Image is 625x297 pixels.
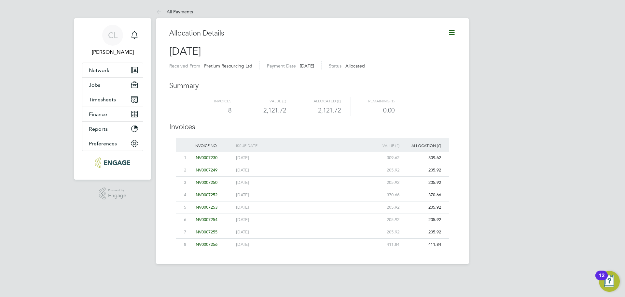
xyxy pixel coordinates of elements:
a: Go to home page [82,157,143,168]
div: 6 [182,214,193,226]
span: INV0007254 [194,217,217,222]
div: 205.92 [359,214,401,226]
div: 205.92 [359,177,401,189]
button: Reports [82,122,143,136]
div: 205.92 [359,201,401,214]
span: Preferences [89,141,117,147]
div: 205.92 [359,164,401,176]
div: [DATE] [234,214,359,226]
button: Preferences [82,136,143,151]
span: Jobs [89,82,100,88]
button: Jobs [82,78,143,92]
span: [DATE] [169,45,201,58]
div: 1 [182,152,193,164]
div: 4 [182,189,193,201]
span: Engage [108,193,126,199]
div: 309.62 [359,152,401,164]
span: Powered by [108,187,126,193]
div: 411.84 [401,239,443,251]
span: INV0007230 [194,155,217,160]
div: [DATE] [234,177,359,189]
span: INV0007252 [194,192,217,198]
span: allocated [345,63,365,69]
div: [DATE] [234,226,359,238]
div: 5 [182,201,193,214]
div: 205.92 [359,226,401,238]
span: INV0007253 [194,204,217,210]
span: INV0007255 [194,229,217,235]
button: Timesheets [82,92,143,107]
div: 205.92 [401,201,443,214]
span: Network [89,67,109,73]
div: Value (£) [231,97,286,105]
nav: Main navigation [74,18,151,180]
button: Network [82,63,143,77]
div: 370.66 [401,189,443,201]
div: [DATE] [234,201,359,214]
div: 12 [599,275,604,284]
div: Invoices [177,97,231,105]
label: Received From [169,63,200,69]
div: [DATE] [234,189,359,201]
div: 205.92 [401,226,443,238]
label: Status [329,63,341,69]
div: Allocation (£) [401,138,443,153]
div: Invoice No. [193,138,234,153]
div: 2,121.72 [286,105,341,116]
div: [DATE] [234,239,359,251]
h3: Summary [169,75,456,91]
div: 205.92 [401,164,443,176]
div: 411.84 [359,239,401,251]
div: 2,121.72 [231,105,286,116]
button: Finance [82,107,143,121]
div: 2 [182,164,193,176]
span: Pretium Resourcing Ltd [204,63,252,69]
div: 370.66 [359,189,401,201]
div: 205.92 [401,177,443,189]
div: Issue Date [234,138,359,153]
div: Value (£) [359,138,401,153]
div: [DATE] [234,164,359,176]
div: 205.92 [401,214,443,226]
button: Open Resource Center, 12 new notifications [599,271,620,292]
a: CL[PERSON_NAME] [82,25,143,56]
div: 309.62 [401,152,443,164]
h3: Invoices [169,116,456,132]
div: [DATE] [234,152,359,164]
div: Remaining (£) [351,97,395,105]
div: 8 [182,239,193,251]
a: Powered byEngage [99,187,127,200]
div: 3 [182,177,193,189]
div: 7 [182,226,193,238]
img: centralrs-logo-retina.png [95,157,130,168]
span: INV0007256 [194,242,217,247]
div: Allocated (£) [286,97,341,105]
label: Payment Date [267,63,296,69]
span: Timesheets [89,97,116,103]
span: [DATE] [300,63,314,69]
span: INV0007250 [194,180,217,185]
h3: Allocation Details [169,29,443,38]
span: Reports [89,126,108,132]
span: Chloe Lord [82,48,143,56]
span: Finance [89,111,107,117]
a: All Payments [156,9,193,15]
div: 0.00 [351,105,395,116]
span: CL [108,31,118,39]
span: INV0007249 [194,167,217,173]
div: 8 [177,105,231,116]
